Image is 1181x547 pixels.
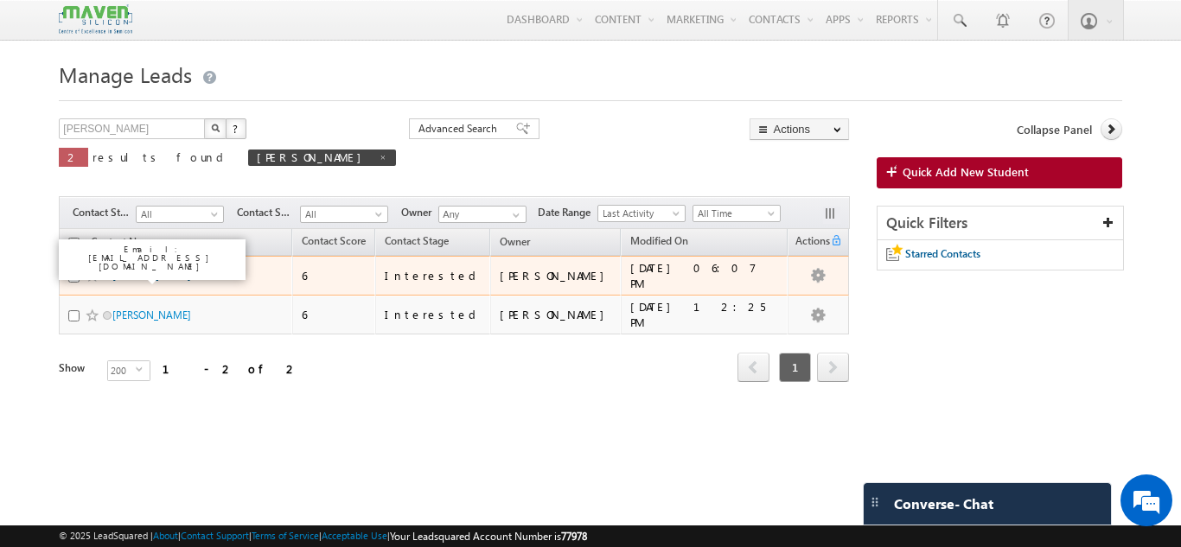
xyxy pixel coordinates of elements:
[630,299,781,330] div: [DATE] 12:25 PM
[257,149,370,164] span: [PERSON_NAME]
[66,245,239,270] p: Email: [EMAIL_ADDRESS][DOMAIN_NAME]
[788,232,830,254] span: Actions
[877,157,1122,188] a: Quick Add New Student
[538,205,597,220] span: Date Range
[878,207,1123,240] div: Quick Filters
[302,268,367,283] div: 6
[817,353,849,382] span: next
[137,207,219,222] span: All
[226,118,246,139] button: ?
[500,307,613,322] div: [PERSON_NAME]
[108,361,136,380] span: 200
[59,528,587,544] span: © 2025 LeadSquared | | | | |
[500,268,613,283] div: [PERSON_NAME]
[817,354,849,382] a: next
[438,206,527,223] input: Type to Search
[82,232,165,255] a: Contact Name
[385,234,449,247] span: Contact Stage
[630,260,781,291] div: [DATE] 06:07 PM
[385,307,482,322] div: Interested
[73,205,136,220] span: Contact Stage
[868,495,882,509] img: carter-drag
[385,268,482,283] div: Interested
[293,232,374,254] a: Contact Score
[93,149,230,164] span: results found
[163,359,298,378] div: 1 - 2 of 2
[561,530,587,543] span: 77978
[390,530,587,543] span: Your Leadsquared Account Number is
[693,206,776,221] span: All Time
[500,235,530,248] span: Owner
[903,164,1029,180] span: Quick Add New Student
[300,206,388,223] a: All
[1017,122,1092,137] span: Collapse Panel
[302,234,366,247] span: Contact Score
[693,205,781,222] a: All Time
[233,121,240,136] span: ?
[181,530,249,541] a: Contact Support
[252,530,319,541] a: Terms of Service
[737,354,769,382] a: prev
[622,232,697,254] a: Modified On
[302,307,367,322] div: 6
[750,118,849,140] button: Actions
[630,234,688,247] span: Modified On
[418,121,502,137] span: Advanced Search
[237,205,300,220] span: Contact Source
[894,496,993,512] span: Converse - Chat
[322,530,387,541] a: Acceptable Use
[598,206,680,221] span: Last Activity
[301,207,383,222] span: All
[597,205,686,222] a: Last Activity
[376,232,457,254] a: Contact Stage
[59,60,192,88] span: Manage Leads
[905,247,980,260] span: Starred Contacts
[779,353,811,382] span: 1
[503,207,525,224] a: Show All Items
[59,4,131,35] img: Custom Logo
[737,353,769,382] span: prev
[401,205,438,220] span: Owner
[136,366,150,373] span: select
[136,206,224,223] a: All
[153,530,178,541] a: About
[59,360,93,376] div: Show
[112,308,191,321] a: [PERSON_NAME]
[67,149,80,164] span: 2
[211,124,220,132] img: Search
